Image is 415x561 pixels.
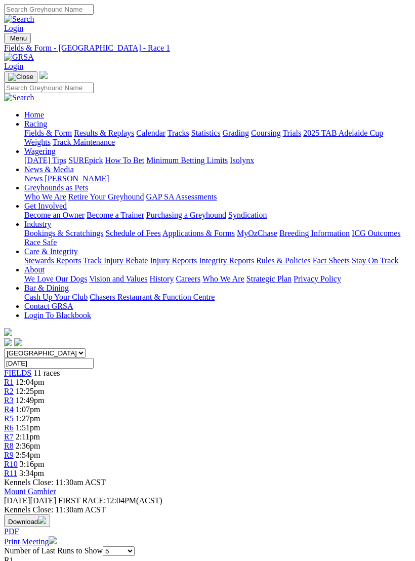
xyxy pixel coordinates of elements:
img: logo-grsa-white.png [39,71,48,79]
a: Retire Your Greyhound [68,192,144,201]
a: Care & Integrity [24,247,78,256]
span: 12:49pm [16,396,45,405]
a: We Love Our Dogs [24,274,87,283]
a: R11 [4,469,17,477]
a: Greyhounds as Pets [24,183,88,192]
a: Isolynx [230,156,254,165]
a: Become a Trainer [87,211,144,219]
span: 1:07pm [16,405,40,414]
img: printer.svg [49,536,57,544]
a: R4 [4,405,14,414]
a: Breeding Information [279,229,350,237]
a: R1 [4,378,14,386]
div: Industry [24,229,411,247]
a: R9 [4,451,14,459]
a: Fields & Form [24,129,72,137]
a: [PERSON_NAME] [45,174,109,183]
a: Industry [24,220,51,228]
a: Who We Are [202,274,244,283]
a: FIELDS [4,369,31,377]
div: Care & Integrity [24,256,411,265]
a: Login [4,24,23,32]
a: 2025 TAB Adelaide Cup [303,129,383,137]
img: logo-grsa-white.png [4,328,12,336]
span: 11 races [33,369,60,377]
a: Applications & Forms [162,229,235,237]
div: Bar & Dining [24,293,411,302]
span: R3 [4,396,14,405]
a: Bar & Dining [24,284,69,292]
a: SUREpick [68,156,103,165]
a: Track Maintenance [53,138,115,146]
img: download.svg [38,516,46,524]
a: Racing [24,119,47,128]
div: Number of Last Runs to Show [4,546,411,556]
a: R2 [4,387,14,395]
a: Coursing [251,129,281,137]
div: Get Involved [24,211,411,220]
div: About [24,274,411,284]
a: Rules & Policies [256,256,311,265]
span: 12:25pm [16,387,45,395]
a: News [24,174,43,183]
img: GRSA [4,53,34,62]
a: [DATE] Tips [24,156,66,165]
a: Home [24,110,44,119]
a: Fact Sheets [313,256,350,265]
a: Vision and Values [89,274,147,283]
a: Minimum Betting Limits [146,156,228,165]
input: Search [4,83,94,93]
span: Kennels Close: 11:30am ACST [4,478,106,487]
a: ICG Outcomes [352,229,400,237]
span: 12:04pm [16,378,45,386]
img: twitter.svg [14,338,22,346]
span: 1:27pm [16,414,40,423]
a: Statistics [191,129,221,137]
a: Results & Replays [74,129,134,137]
span: Menu [10,34,27,42]
a: About [24,265,45,274]
button: Toggle navigation [4,33,31,44]
a: Login To Blackbook [24,311,91,319]
a: Track Injury Rebate [83,256,148,265]
a: R7 [4,432,14,441]
a: Calendar [136,129,165,137]
a: Fields & Form - [GEOGRAPHIC_DATA] - Race 1 [4,44,411,53]
a: PDF [4,527,19,536]
a: Who We Are [24,192,66,201]
a: Stewards Reports [24,256,81,265]
div: Kennels Close: 11:30am ACST [4,505,411,514]
a: Race Safe [24,238,57,247]
a: News & Media [24,165,74,174]
div: Greyhounds as Pets [24,192,411,202]
a: Trials [282,129,301,137]
img: facebook.svg [4,338,12,346]
a: Syndication [228,211,267,219]
a: Stay On Track [352,256,398,265]
span: [DATE] [4,496,56,505]
a: Mount Gambier [4,487,56,496]
a: Privacy Policy [294,274,341,283]
span: R8 [4,442,14,450]
a: Login [4,62,23,70]
a: Integrity Reports [199,256,254,265]
a: Careers [176,274,200,283]
a: Wagering [24,147,56,155]
span: 3:16pm [20,460,45,468]
a: Strategic Plan [246,274,292,283]
a: Cash Up Your Club [24,293,88,301]
img: Search [4,93,34,102]
img: Close [8,73,33,81]
div: Wagering [24,156,411,165]
input: Select date [4,358,94,369]
span: 12:04PM(ACST) [58,496,162,505]
a: Print Meeting [4,537,57,546]
a: GAP SA Assessments [146,192,217,201]
div: Download [4,527,411,536]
